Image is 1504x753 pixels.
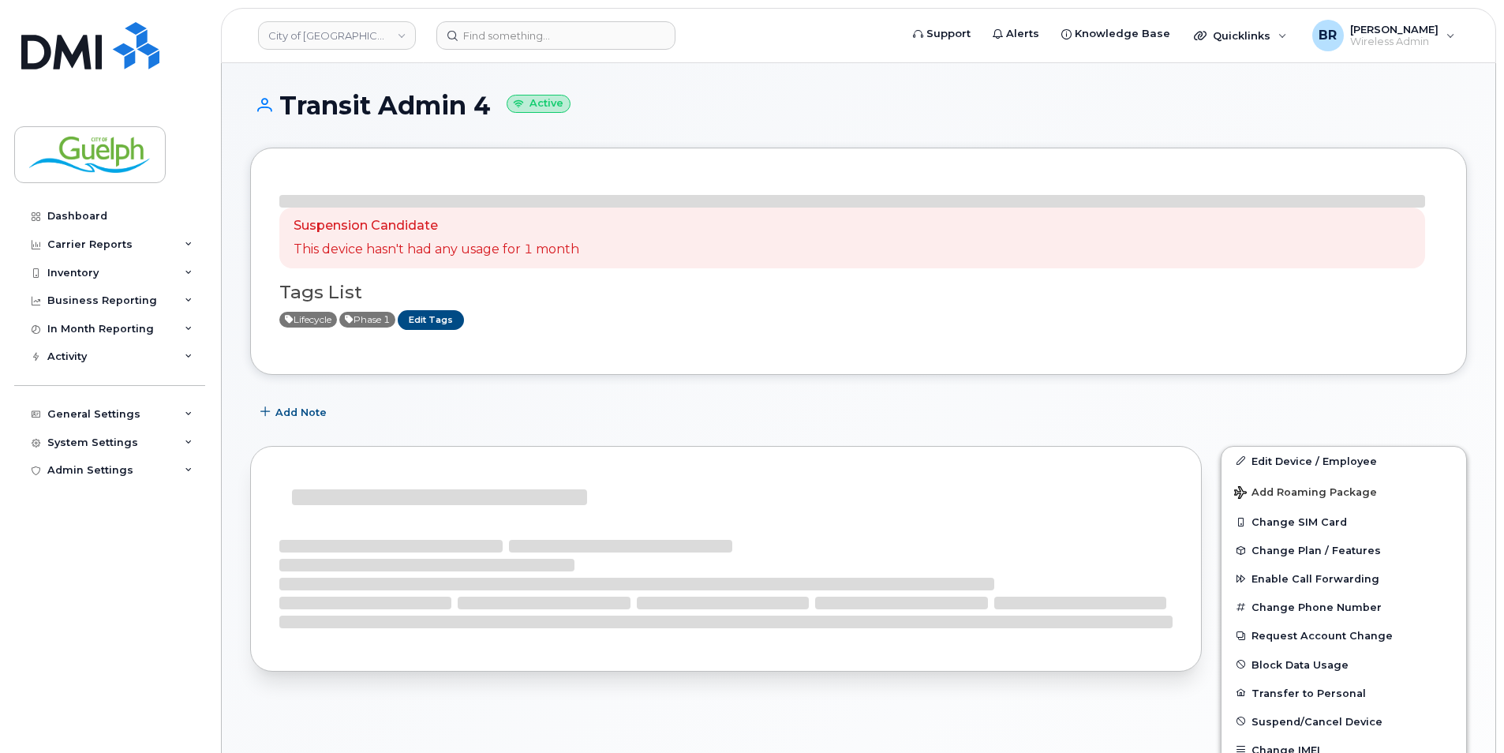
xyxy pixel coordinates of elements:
[294,241,579,259] p: This device hasn't had any usage for 1 month
[1222,475,1466,508] button: Add Roaming Package
[294,217,579,235] p: Suspension Candidate
[507,95,571,113] small: Active
[1222,621,1466,650] button: Request Account Change
[398,310,464,330] a: Edit Tags
[279,283,1438,302] h3: Tags List
[1222,707,1466,736] button: Suspend/Cancel Device
[275,405,327,420] span: Add Note
[1222,564,1466,593] button: Enable Call Forwarding
[1222,679,1466,707] button: Transfer to Personal
[1222,650,1466,679] button: Block Data Usage
[250,92,1467,119] h1: Transit Admin 4
[1222,508,1466,536] button: Change SIM Card
[250,399,340,427] button: Add Note
[1222,593,1466,621] button: Change Phone Number
[1251,573,1379,585] span: Enable Call Forwarding
[1222,536,1466,564] button: Change Plan / Features
[339,312,395,328] span: Active
[1251,715,1382,727] span: Suspend/Cancel Device
[1251,545,1381,556] span: Change Plan / Features
[279,312,337,328] span: Active
[1222,447,1466,475] a: Edit Device / Employee
[1234,486,1377,501] span: Add Roaming Package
